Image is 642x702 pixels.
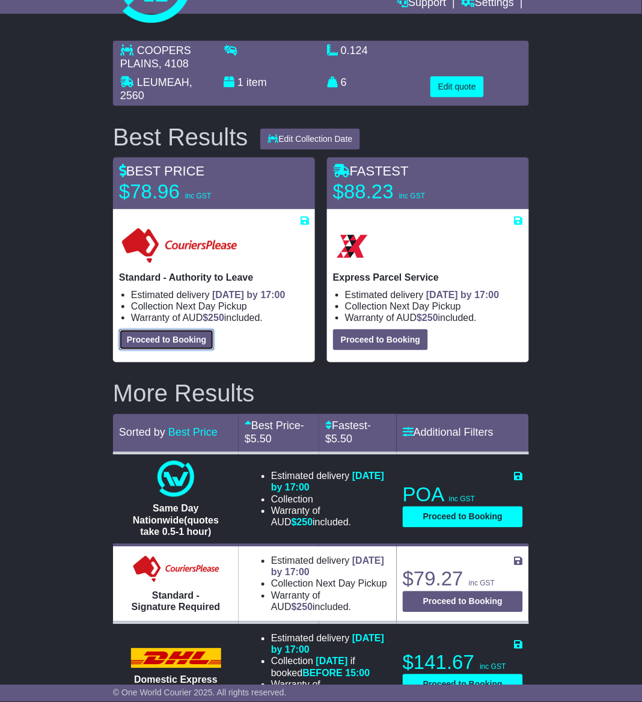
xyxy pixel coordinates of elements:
button: Edit Collection Date [260,129,361,150]
span: 250 [208,313,224,323]
li: Collection [271,494,388,505]
div: Best Results [107,124,254,150]
span: [DATE] by 17:00 [271,471,384,493]
span: [DATE] by 17:00 [212,290,286,300]
img: One World Courier: Same Day Nationwide(quotes take 0.5-1 hour) [157,461,194,497]
li: Warranty of AUD included. [271,590,388,613]
span: $ [292,602,313,612]
li: Estimated delivery [345,289,523,301]
li: Collection [131,301,309,312]
span: inc GST [399,192,425,200]
span: [DATE] [316,656,348,667]
p: Express Parcel Service [333,272,523,283]
span: if booked [271,656,370,678]
span: - $ [325,420,371,445]
span: 250 [297,602,313,612]
p: $141.67 [403,651,523,675]
span: FASTEST [333,163,409,179]
span: 1 [237,76,243,88]
img: DHL: Domestic Express [131,649,221,668]
li: Warranty of AUD included. [271,679,388,702]
span: [DATE] by 17:00 [426,290,500,300]
a: Additional Filters [403,427,494,439]
span: - $ [245,420,304,445]
button: Edit quote [430,76,484,97]
span: Next Day Pickup [316,579,387,589]
p: $78.96 [119,180,269,204]
span: Standard - Signature Required [132,591,221,612]
img: Couriers Please: Standard - Authority to Leave [119,227,240,266]
span: inc GST [480,663,506,671]
a: Best Price [168,427,218,439]
h2: More Results [113,380,529,407]
img: Border Express: Express Parcel Service [333,227,371,266]
li: Estimated delivery [271,633,388,656]
span: $ [292,517,313,528]
span: 5.50 [251,433,272,445]
span: [DATE] by 17:00 [271,633,384,655]
span: $ [417,313,438,323]
li: Estimated delivery [131,289,309,301]
p: Standard - Authority to Leave [119,272,309,283]
span: 250 [422,313,438,323]
li: Estimated delivery [271,471,388,493]
span: Sorted by [119,427,165,439]
span: inc GST [449,495,475,504]
span: LEUMEAH [137,76,189,88]
button: Proceed to Booking [403,591,523,612]
button: Proceed to Booking [403,507,523,528]
span: BEST PRICE [119,163,204,179]
span: [DATE] by 17:00 [271,556,384,578]
a: Fastest- $5.50 [325,420,371,445]
span: $ [203,313,224,323]
button: Proceed to Booking [333,329,428,350]
span: inc GST [469,579,495,588]
span: Domestic Express [134,675,218,685]
span: Next Day Pickup [176,301,247,311]
p: $79.27 [403,567,523,591]
span: © One World Courier 2025. All rights reserved. [113,688,287,698]
p: POA [403,483,523,507]
a: Best Price- $5.50 [245,420,304,445]
button: Proceed to Booking [403,674,523,695]
span: BEFORE [303,668,343,679]
span: item [246,76,267,88]
li: Collection [271,656,388,679]
li: Collection [271,578,388,590]
img: Couriers Please: Standard - Signature Required [131,555,221,584]
span: 6 [341,76,347,88]
li: Warranty of AUD included. [345,312,523,323]
li: Collection [345,301,523,312]
span: 15:00 [346,668,370,679]
span: 250 [297,517,313,528]
button: Proceed to Booking [119,329,214,350]
p: $88.23 [333,180,483,204]
span: Same Day Nationwide(quotes take 0.5-1 hour) [133,504,219,537]
li: Estimated delivery [271,555,388,578]
span: COOPERS PLAINS [120,44,191,70]
li: Warranty of AUD included. [271,505,388,528]
li: Warranty of AUD included. [131,312,309,323]
span: 5.50 [332,433,353,445]
span: inc GST [185,192,211,200]
span: Next Day Pickup [390,301,461,311]
span: , 4108 [159,58,189,70]
span: 0.124 [341,44,368,56]
span: , 2560 [120,76,192,102]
